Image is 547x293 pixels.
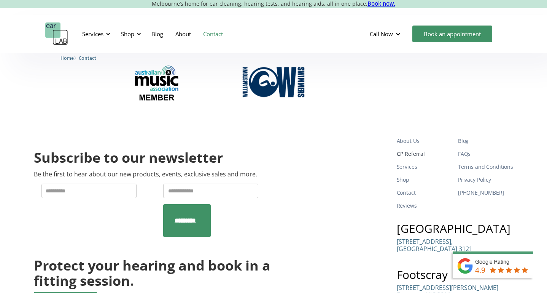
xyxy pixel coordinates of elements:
div: Shop [121,30,134,38]
h3: Footscray [397,269,513,280]
h2: Subscribe to our newsletter [34,149,223,167]
a: GP Referral [397,147,452,160]
div: Services [78,22,113,45]
a: Contact [197,23,229,45]
div: Services [82,30,103,38]
a: Terms and Conditions [458,160,513,173]
iframe: reCAPTCHA [41,204,157,234]
a: Services [397,160,452,173]
form: Newsletter Form [34,184,270,237]
a: [STREET_ADDRESS],[GEOGRAPHIC_DATA] 3121 [397,238,472,258]
a: Shop [397,173,452,186]
div: Call Now [364,22,409,45]
a: Contact [79,54,96,61]
p: [STREET_ADDRESS], [GEOGRAPHIC_DATA] 3121 [397,238,472,253]
p: Be the first to hear about our new products, events, exclusive sales and more. [34,171,257,178]
a: About Us [397,134,452,147]
h3: [GEOGRAPHIC_DATA] [397,223,513,234]
a: Blog [458,134,513,147]
a: Blog [145,23,169,45]
a: FAQs [458,147,513,160]
span: Home [60,55,74,61]
a: Contact [397,186,452,199]
div: Call Now [370,30,393,38]
div: Shop [116,22,143,45]
li: 〉 [60,54,79,62]
a: Home [60,54,74,61]
a: home [45,22,68,45]
a: Reviews [397,199,452,212]
a: Privacy Policy [458,173,513,186]
a: About [169,23,197,45]
span: Contact [79,55,96,61]
h2: Protect your hearing and book in a fitting session. [34,258,270,288]
a: [PHONE_NUMBER] [458,186,513,199]
a: Book an appointment [412,26,492,42]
